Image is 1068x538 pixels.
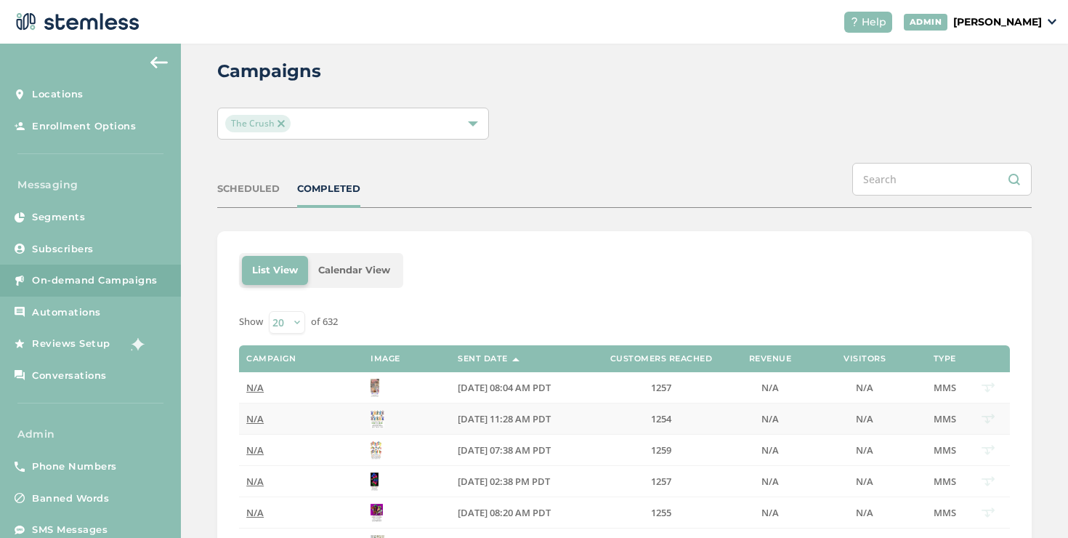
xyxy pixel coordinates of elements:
span: [DATE] 08:04 AM PDT [458,381,551,394]
span: [DATE] 11:28 AM PDT [458,412,551,425]
span: Reviews Setup [32,337,110,351]
label: 08/18/2025 08:04 AM PDT [458,382,581,394]
span: [DATE] 08:20 AM PDT [458,506,551,519]
span: N/A [856,412,873,425]
label: Sent Date [458,354,508,364]
span: MMS [934,443,956,457]
span: Subscribers [32,242,94,257]
label: N/A [814,507,915,519]
li: Calendar View [308,256,400,285]
label: Show [239,315,263,329]
label: N/A [246,507,356,519]
span: The Crush [225,115,291,132]
div: ADMIN [904,14,948,31]
span: 1254 [651,412,671,425]
span: N/A [246,443,264,457]
div: SCHEDULED [217,182,280,196]
label: N/A [814,413,915,425]
img: iGbvmAZnE8SyZp9wwDuAxo4QOdTNkbfBPAJ5lj.jpg [371,473,379,491]
label: 08/17/2025 11:28 AM PDT [458,413,581,425]
label: 08/16/2025 07:38 AM PDT [458,444,581,457]
label: N/A [814,475,915,488]
label: Customers Reached [610,354,713,364]
span: N/A [856,506,873,519]
span: On-demand Campaigns [32,273,158,288]
span: N/A [761,506,779,519]
label: N/A [246,475,356,488]
span: N/A [246,381,264,394]
label: N/A [741,382,799,394]
label: 1257 [596,475,727,488]
label: MMS [930,475,959,488]
p: [PERSON_NAME] [953,15,1042,30]
label: N/A [741,444,799,457]
label: N/A [246,382,356,394]
span: MMS [934,475,956,488]
span: N/A [246,475,264,488]
span: Locations [32,87,84,102]
span: N/A [761,443,779,457]
label: 1257 [596,382,727,394]
label: Revenue [749,354,792,364]
img: icon_down-arrow-small-66adaf34.svg [1048,19,1056,25]
img: TZTopvZAmlJWLJ8CR8DRI6EU89IHIvFxjSSiyT.jpg [371,504,383,522]
span: MMS [934,381,956,394]
label: 08/15/2025 02:38 PM PDT [458,475,581,488]
div: COMPLETED [297,182,360,196]
span: N/A [856,443,873,457]
label: MMS [930,413,959,425]
label: 08/15/2025 08:20 AM PDT [458,507,581,519]
span: Help [862,15,886,30]
span: 1255 [651,506,671,519]
label: MMS [930,444,959,457]
h2: Campaigns [217,58,321,84]
img: icon-help-white-03924b79.svg [850,17,859,26]
span: N/A [761,412,779,425]
span: 1257 [651,381,671,394]
span: MMS [934,412,956,425]
span: 1257 [651,475,671,488]
label: 1254 [596,413,727,425]
span: [DATE] 07:38 AM PDT [458,443,551,457]
span: [DATE] 02:38 PM PDT [458,475,550,488]
img: icon-sort-1e1d7615.svg [512,358,519,361]
span: N/A [856,475,873,488]
label: MMS [930,507,959,519]
input: Search [852,163,1032,196]
iframe: Chat Widget [995,468,1068,538]
img: icon-close-accent-8a337256.svg [278,120,285,127]
img: logo-dark-0685b13c.svg [12,7,139,36]
label: 1255 [596,507,727,519]
img: 7YgbyR9Vp61FVI4L8eeM9vKpLmT9npKiF3wGQ.jpg [371,441,381,459]
span: Segments [32,210,85,225]
label: N/A [814,382,915,394]
label: Type [934,354,956,364]
img: rTwnT7rPcJXbTHgeyr3KaGHUOr8skyh.jpg [371,379,379,397]
span: Phone Numbers [32,459,117,474]
label: N/A [741,507,799,519]
label: of 632 [311,315,338,329]
label: 1259 [596,444,727,457]
span: N/A [856,381,873,394]
label: N/A [246,413,356,425]
span: Banned Words [32,491,109,506]
label: Image [371,354,400,364]
li: List View [242,256,308,285]
label: N/A [741,475,799,488]
img: DOXeYXnfJxADiiRZSjRh6xofsEwKlb0.jpg [371,410,384,428]
span: MMS [934,506,956,519]
span: Automations [32,305,101,320]
img: icon-arrow-back-accent-c549486e.svg [150,57,168,68]
span: Enrollment Options [32,119,136,134]
span: 1259 [651,443,671,457]
span: N/A [246,506,264,519]
span: N/A [761,381,779,394]
span: N/A [246,412,264,425]
label: N/A [741,413,799,425]
label: N/A [814,444,915,457]
span: N/A [761,475,779,488]
label: Campaign [246,354,296,364]
span: SMS Messages [32,523,108,537]
label: MMS [930,382,959,394]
